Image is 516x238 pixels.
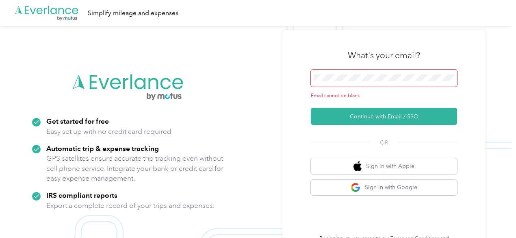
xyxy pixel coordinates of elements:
img: apple logo [353,161,362,171]
strong: Automatic trip & expense tracking [46,144,159,153]
img: google logo [351,183,361,193]
span: OR [370,138,398,147]
div: Simplify mileage and expenses [88,8,178,18]
h3: What's your email? [348,50,420,61]
div: Email cannot be blank [311,92,457,100]
button: google logoSign in with Google [311,180,457,196]
button: apple logoSign in with Apple [311,158,457,174]
p: Export a complete record of your trips and expenses. [46,201,215,211]
button: Continue with Email / SSO [311,108,457,125]
p: GPS satellites ensure accurate trip tracking even without cell phone service. Integrate your bank... [46,153,224,183]
strong: IRS compliant reports [46,191,117,199]
p: Easy set up with no credit card required [46,127,171,137]
strong: Get started for free [46,117,109,125]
